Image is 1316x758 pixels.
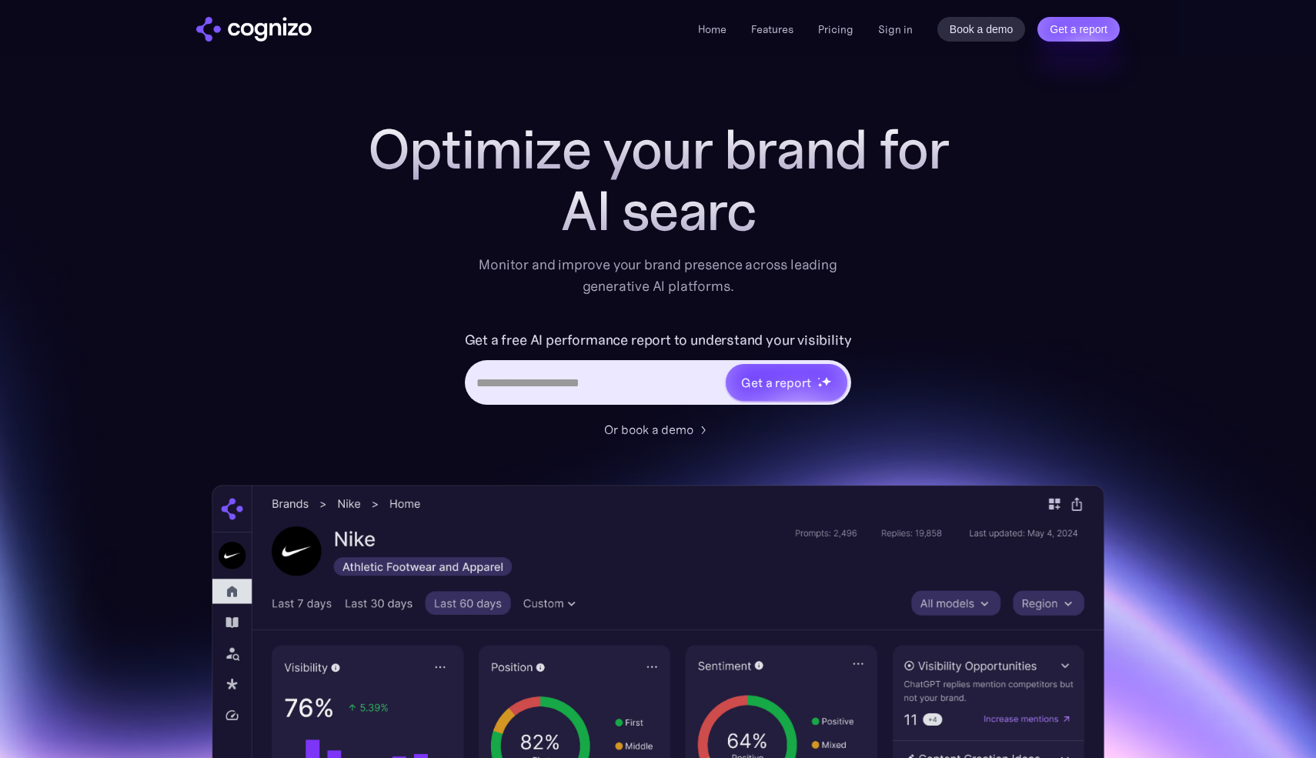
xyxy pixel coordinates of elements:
label: Get a free AI performance report to understand your visibility [465,328,852,352]
form: Hero URL Input Form [465,328,852,412]
a: Sign in [878,20,913,38]
div: Or book a demo [604,420,693,439]
a: Pricing [818,22,853,36]
img: star [821,376,831,386]
h1: Optimize your brand for [350,119,966,180]
a: Features [751,22,793,36]
img: star [817,377,820,379]
a: Book a demo [937,17,1026,42]
a: home [196,17,312,42]
div: Monitor and improve your brand presence across leading generative AI platforms. [469,254,847,297]
a: Home [698,22,726,36]
img: star [817,382,823,388]
a: Get a reportstarstarstar [724,362,849,402]
div: AI searc [350,180,966,242]
img: cognizo logo [196,17,312,42]
div: Get a report [741,373,810,392]
a: Or book a demo [604,420,712,439]
a: Get a report [1037,17,1120,42]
